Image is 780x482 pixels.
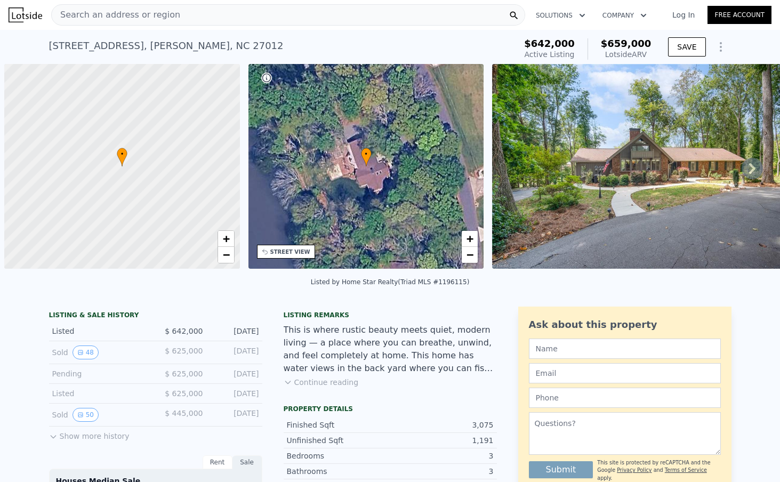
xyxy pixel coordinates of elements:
[73,346,99,359] button: View historical data
[361,148,372,166] div: •
[49,311,262,322] div: LISTING & SALE HISTORY
[218,231,234,247] a: Zoom in
[361,149,372,159] span: •
[49,427,130,441] button: Show more history
[707,6,771,24] a: Free Account
[9,7,42,22] img: Lotside
[311,278,470,286] div: Listed by Home Star Realty (Triad MLS #1196115)
[467,248,473,261] span: −
[390,466,494,477] div: 3
[660,10,707,20] a: Log In
[284,324,497,375] div: This is where rustic beauty meets quiet, modern living — a place where you can breathe, unwind, a...
[390,435,494,446] div: 1,191
[73,408,99,422] button: View historical data
[203,455,232,469] div: Rent
[212,368,259,379] div: [DATE]
[284,311,497,319] div: Listing remarks
[49,38,284,53] div: [STREET_ADDRESS] , [PERSON_NAME] , NC 27012
[462,247,478,263] a: Zoom out
[52,408,147,422] div: Sold
[529,339,721,359] input: Name
[287,451,390,461] div: Bedrooms
[222,248,229,261] span: −
[212,388,259,399] div: [DATE]
[597,459,720,482] div: This site is protected by reCAPTCHA and the Google and apply.
[165,327,203,335] span: $ 642,000
[52,9,180,21] span: Search an address or region
[467,232,473,245] span: +
[287,420,390,430] div: Finished Sqft
[212,326,259,336] div: [DATE]
[287,466,390,477] div: Bathrooms
[594,6,655,25] button: Company
[165,409,203,417] span: $ 445,000
[165,369,203,378] span: $ 625,000
[529,461,593,478] button: Submit
[601,38,652,49] span: $659,000
[52,346,147,359] div: Sold
[665,467,707,473] a: Terms of Service
[617,467,652,473] a: Privacy Policy
[525,50,575,59] span: Active Listing
[165,389,203,398] span: $ 625,000
[524,38,575,49] span: $642,000
[462,231,478,247] a: Zoom in
[287,435,390,446] div: Unfinished Sqft
[52,326,147,336] div: Listed
[284,377,359,388] button: Continue reading
[212,346,259,359] div: [DATE]
[222,232,229,245] span: +
[668,37,705,57] button: SAVE
[390,420,494,430] div: 3,075
[212,408,259,422] div: [DATE]
[117,148,127,166] div: •
[529,388,721,408] input: Phone
[165,347,203,355] span: $ 625,000
[270,248,310,256] div: STREET VIEW
[527,6,594,25] button: Solutions
[529,363,721,383] input: Email
[52,388,147,399] div: Listed
[284,405,497,413] div: Property details
[218,247,234,263] a: Zoom out
[601,49,652,60] div: Lotside ARV
[52,368,147,379] div: Pending
[710,36,731,58] button: Show Options
[232,455,262,469] div: Sale
[117,149,127,159] span: •
[529,317,721,332] div: Ask about this property
[390,451,494,461] div: 3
